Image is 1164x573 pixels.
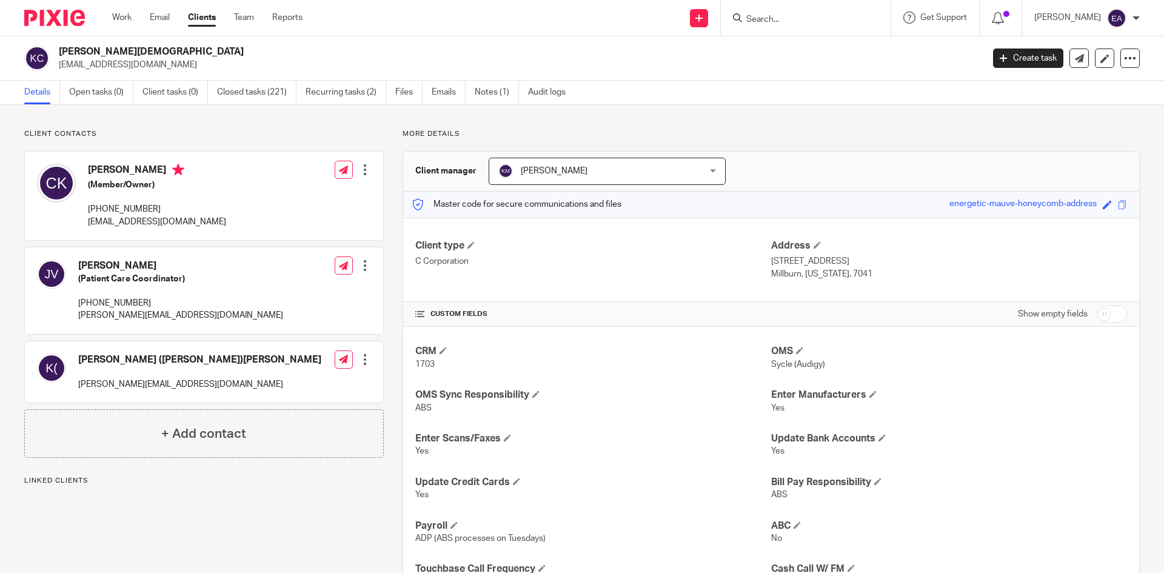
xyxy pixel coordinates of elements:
h4: [PERSON_NAME] ([PERSON_NAME])[PERSON_NAME] [78,354,321,366]
a: Reports [272,12,303,24]
h4: Payroll [415,520,771,532]
a: Notes (1) [475,81,519,104]
h4: Update Credit Cards [415,476,771,489]
p: Linked clients [24,476,384,486]
h4: Update Bank Accounts [771,432,1127,445]
img: svg%3E [24,45,50,71]
h4: Bill Pay Responsibility [771,476,1127,489]
input: Search [745,15,854,25]
p: Millburn, [US_STATE], 7041 [771,268,1127,280]
span: Yes [771,404,784,412]
a: Client tasks (0) [142,81,208,104]
div: energetic-mauve-honeycomb-address [949,198,1097,212]
h2: [PERSON_NAME][DEMOGRAPHIC_DATA] [59,45,792,58]
span: Sycle (Audigy) [771,360,825,369]
a: Files [395,81,423,104]
h4: CUSTOM FIELDS [415,309,771,319]
span: ADP (ABS processes on Tuesdays) [415,534,546,543]
a: Work [112,12,132,24]
img: svg%3E [37,164,76,203]
a: Details [24,81,60,104]
img: svg%3E [37,260,66,289]
span: No [771,534,782,543]
span: ABS [771,491,788,499]
span: [PERSON_NAME] [521,167,587,175]
a: Create task [993,49,1063,68]
p: C Corporation [415,255,771,267]
img: svg%3E [37,354,66,383]
h5: (Patient Care Coordinator) [78,273,283,285]
a: Closed tasks (221) [217,81,296,104]
p: [PHONE_NUMBER] [78,297,283,309]
i: Primary [172,164,184,176]
span: Yes [771,447,784,455]
p: [PERSON_NAME][EMAIL_ADDRESS][DOMAIN_NAME] [78,309,283,321]
h4: Address [771,240,1127,252]
h5: (Member/Owner) [88,179,226,191]
p: [EMAIL_ADDRESS][DOMAIN_NAME] [59,59,975,71]
img: Pixie [24,10,85,26]
h3: Client manager [415,165,477,177]
span: ABS [415,404,432,412]
h4: ABC [771,520,1127,532]
h4: [PERSON_NAME] [88,164,226,179]
a: Recurring tasks (2) [306,81,386,104]
label: Show empty fields [1018,308,1088,320]
p: [EMAIL_ADDRESS][DOMAIN_NAME] [88,216,226,228]
h4: CRM [415,345,771,358]
img: svg%3E [498,164,513,178]
a: Audit logs [528,81,575,104]
a: Email [150,12,170,24]
span: Yes [415,491,429,499]
h4: Client type [415,240,771,252]
h4: OMS Sync Responsibility [415,389,771,401]
span: 1703 [415,360,435,369]
p: Master code for secure communications and files [412,198,621,210]
a: Open tasks (0) [69,81,133,104]
p: More details [403,129,1140,139]
h4: [PERSON_NAME] [78,260,283,272]
p: [STREET_ADDRESS] [771,255,1127,267]
a: Emails [432,81,466,104]
a: Clients [188,12,216,24]
h4: + Add contact [161,424,246,443]
h4: Enter Manufacturers [771,389,1127,401]
p: [PERSON_NAME][EMAIL_ADDRESS][DOMAIN_NAME] [78,378,321,390]
h4: Enter Scans/Faxes [415,432,771,445]
p: [PHONE_NUMBER] [88,203,226,215]
img: svg%3E [1107,8,1126,28]
p: [PERSON_NAME] [1034,12,1101,24]
span: Get Support [920,13,967,22]
span: Yes [415,447,429,455]
h4: OMS [771,345,1127,358]
p: Client contacts [24,129,384,139]
a: Team [234,12,254,24]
